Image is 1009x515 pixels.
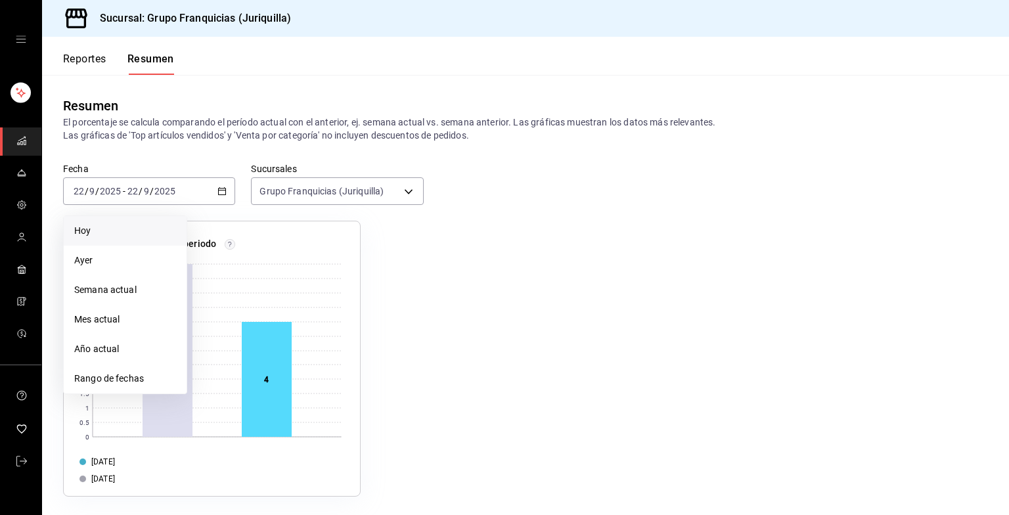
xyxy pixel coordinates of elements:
span: / [139,186,143,196]
input: -- [73,186,85,196]
button: cajón abierto [16,34,26,45]
font: Reportes [63,53,106,66]
span: - [123,186,125,196]
input: -- [127,186,139,196]
label: Fecha [63,164,235,173]
span: / [85,186,89,196]
input: ---- [99,186,122,196]
input: -- [89,186,95,196]
font: [DATE] [91,473,115,485]
text: 0.5 [79,419,89,426]
span: Hoy [74,224,176,238]
span: Rango de fechas [74,372,176,386]
span: Grupo Franquicias (Juriquilla) [259,185,384,198]
p: El porcentaje se calcula comparando el período actual con el anterior, ej. semana actual vs. sema... [63,116,988,142]
span: Ayer [74,254,176,267]
label: Sucursales [251,164,423,173]
h3: Sucursal: Grupo Franquicias (Juriquilla) [89,11,291,26]
button: Resumen [127,53,174,75]
span: / [95,186,99,196]
input: -- [143,186,150,196]
font: [DATE] [91,456,115,468]
span: Semana actual [74,283,176,297]
span: Año actual [74,342,176,356]
span: / [150,186,154,196]
span: Mes actual [74,313,176,326]
input: ---- [154,186,176,196]
text: 0 [85,434,89,441]
div: Pestañas de navegación [63,53,174,75]
text: 1 [85,405,89,412]
div: Resumen [63,96,118,116]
